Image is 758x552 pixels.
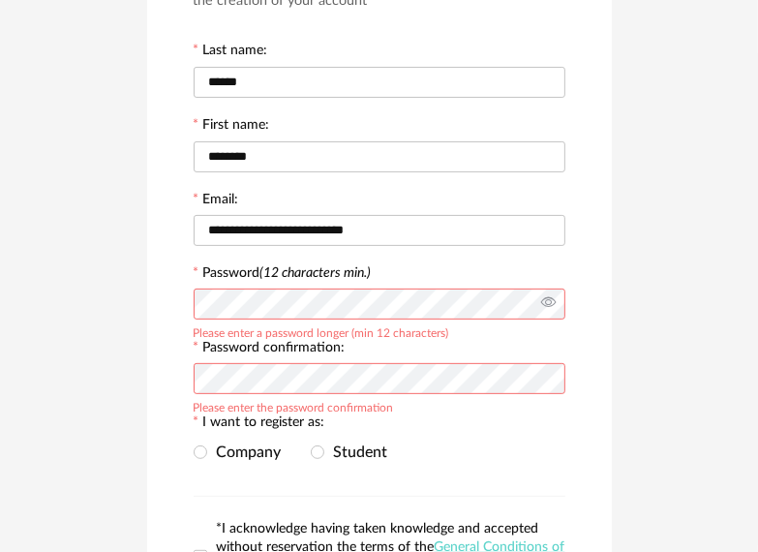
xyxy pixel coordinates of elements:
[194,415,325,433] label: I want to register as:
[324,445,388,460] span: Student
[194,193,239,210] label: Email:
[194,398,394,414] div: Please enter the password confirmation
[207,445,282,460] span: Company
[194,341,346,358] label: Password confirmation:
[194,44,268,61] label: Last name:
[194,118,270,136] label: First name:
[194,323,449,339] div: Please enter a password longer (min 12 characters)
[260,266,372,280] i: (12 characters min.)
[203,266,372,280] label: Password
